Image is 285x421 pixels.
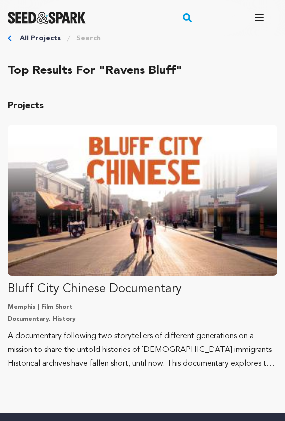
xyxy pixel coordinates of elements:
[8,99,277,113] p: Projects
[20,33,61,43] a: All Projects
[8,33,277,43] div: Breadcrumb
[8,12,86,24] a: Seed&Spark Homepage
[8,281,277,297] p: Bluff City Chinese Documentary
[8,303,277,311] p: Memphis | Film Short
[8,125,277,371] a: Fund Bluff City Chinese Documentary
[76,33,101,43] a: Search
[8,63,277,79] h2: Top results for "ravens bluff"
[8,315,277,323] p: Documentary, History
[8,329,277,371] p: A documentary following two storytellers of different generations on a mission to share the untol...
[8,12,86,24] img: Seed&Spark Logo Dark Mode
